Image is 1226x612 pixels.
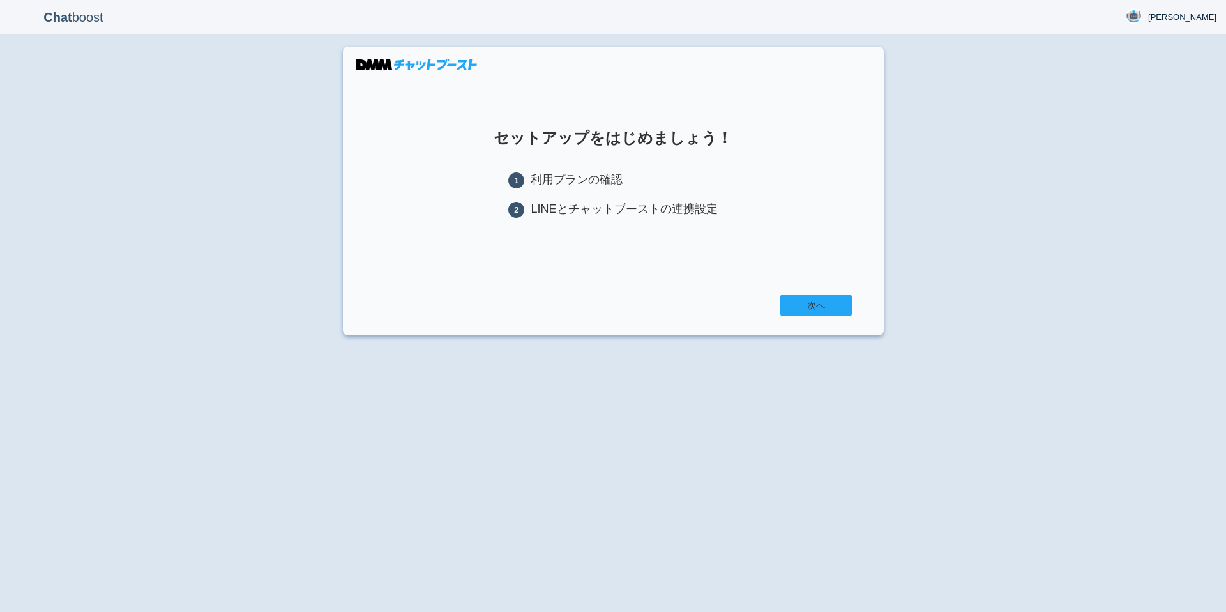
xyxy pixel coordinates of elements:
span: 1 [508,172,524,188]
a: 次へ [780,295,852,316]
span: 2 [508,202,524,218]
span: [PERSON_NAME] [1148,11,1216,24]
img: DMMチャットブースト [356,59,477,70]
li: LINEとチャットブーストの連携設定 [508,201,717,218]
p: boost [10,1,137,33]
img: User Image [1126,8,1142,24]
li: 利用プランの確認 [508,172,717,188]
h1: セットアップをはじめましょう！ [375,130,852,146]
b: Chat [43,10,72,24]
